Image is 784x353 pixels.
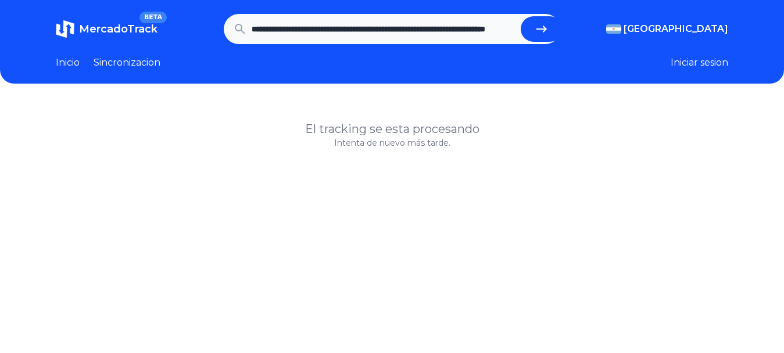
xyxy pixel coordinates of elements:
[671,56,728,70] button: Iniciar sesion
[56,121,728,137] h1: El tracking se esta procesando
[606,24,621,34] img: Argentina
[56,20,74,38] img: MercadoTrack
[624,22,728,36] span: [GEOGRAPHIC_DATA]
[94,56,160,70] a: Sincronizacion
[606,22,728,36] button: [GEOGRAPHIC_DATA]
[56,56,80,70] a: Inicio
[79,23,157,35] span: MercadoTrack
[56,137,728,149] p: Intenta de nuevo más tarde.
[139,12,167,23] span: BETA
[56,20,157,38] a: MercadoTrackBETA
